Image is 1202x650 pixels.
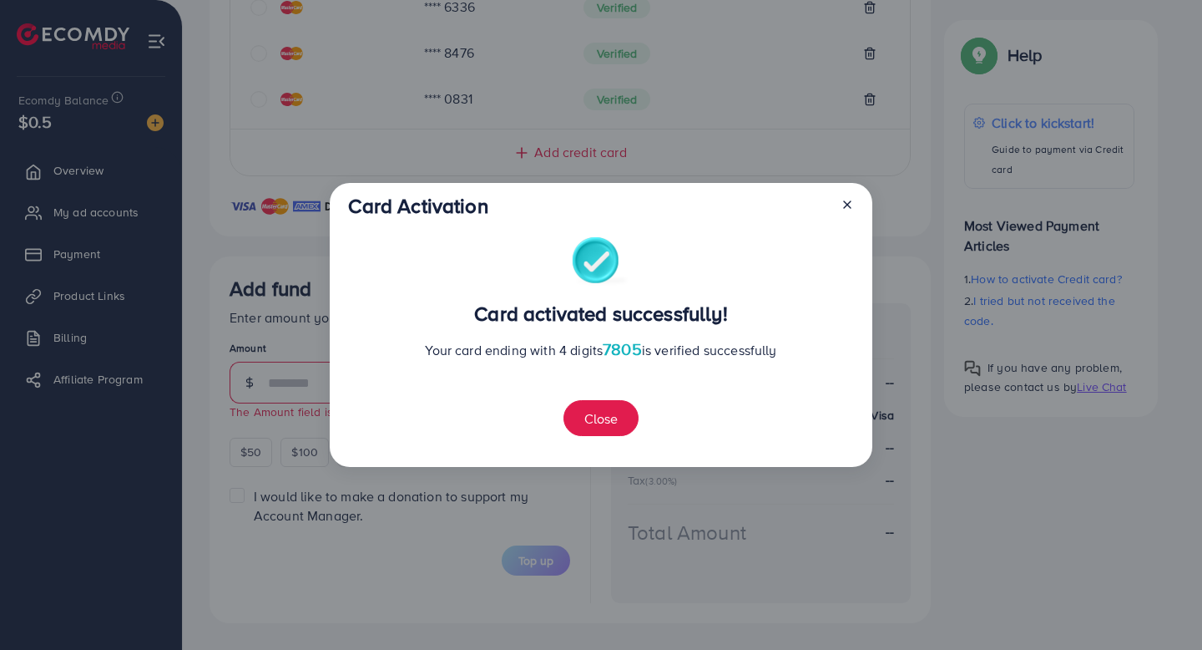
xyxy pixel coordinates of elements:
[1131,575,1189,637] iframe: Chat
[603,337,642,361] span: 7805
[348,302,853,326] h3: Card activated successfully!
[348,194,487,218] h3: Card Activation
[563,400,639,436] button: Close
[348,339,853,360] p: Your card ending with 4 digits is verified successfully
[572,237,631,288] img: success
